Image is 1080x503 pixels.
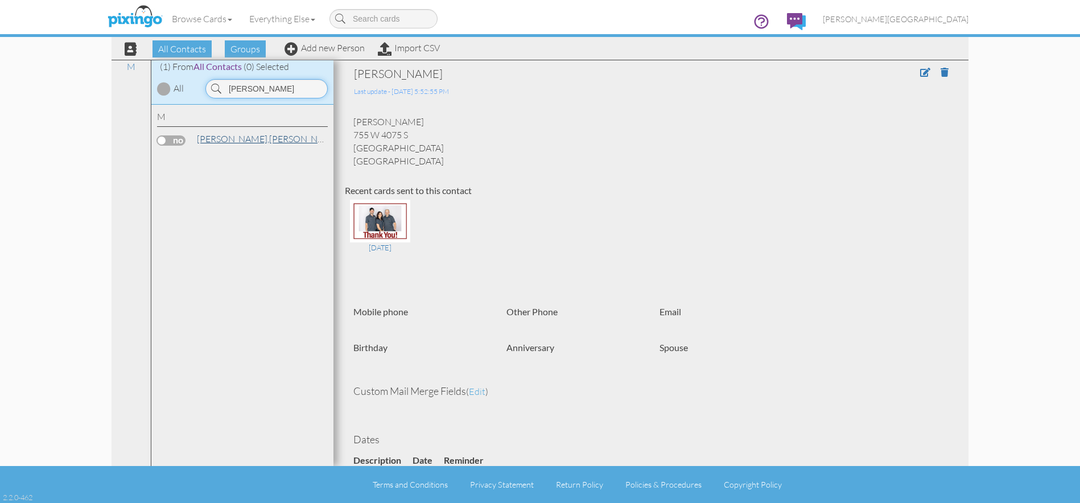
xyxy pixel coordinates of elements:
[470,480,534,489] a: Privacy Statement
[3,492,32,502] div: 2.2.0-462
[196,132,341,146] a: [PERSON_NAME]
[197,133,269,145] span: [PERSON_NAME],
[193,61,242,72] span: All Contacts
[506,306,558,317] strong: Other Phone
[121,60,141,73] a: M
[241,5,324,33] a: Everything Else
[659,342,688,353] strong: Spouse
[244,61,289,72] span: (0) Selected
[163,5,241,33] a: Browse Cards
[354,87,449,96] span: Last update - [DATE] 5:52:55 PM
[105,3,165,31] img: pixingo logo
[413,451,444,470] th: Date
[625,480,702,489] a: Policies & Procedures
[353,306,408,317] strong: Mobile phone
[329,9,438,28] input: Search cards
[353,386,949,397] h4: Custom Mail Merge Fields
[444,451,495,470] th: Reminder
[354,66,826,82] div: [PERSON_NAME]
[353,451,413,470] th: Description
[506,342,554,353] strong: Anniversary
[814,5,977,34] a: [PERSON_NAME][GEOGRAPHIC_DATA]
[350,215,410,253] a: [DATE]
[345,185,472,196] strong: Recent cards sent to this contact
[152,40,212,57] span: All Contacts
[350,200,410,242] img: 135538-1-1757404842975-b84cac233abcbb84-qa.jpg
[353,434,949,446] h4: Dates
[350,242,410,253] div: [DATE]
[285,42,365,53] a: Add new Person
[225,40,266,57] span: Groups
[345,116,957,167] div: [PERSON_NAME] 755 W 4075 S [GEOGRAPHIC_DATA] [GEOGRAPHIC_DATA]
[469,386,485,397] span: edit
[353,342,388,353] strong: Birthday
[466,386,488,397] span: ( )
[373,480,448,489] a: Terms and Conditions
[823,14,968,24] span: [PERSON_NAME][GEOGRAPHIC_DATA]
[378,42,440,53] a: Import CSV
[556,480,603,489] a: Return Policy
[787,13,806,30] img: comments.svg
[659,306,681,317] strong: Email
[174,82,184,95] div: All
[157,110,328,127] div: M
[724,480,782,489] a: Copyright Policy
[151,60,333,73] div: (1) From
